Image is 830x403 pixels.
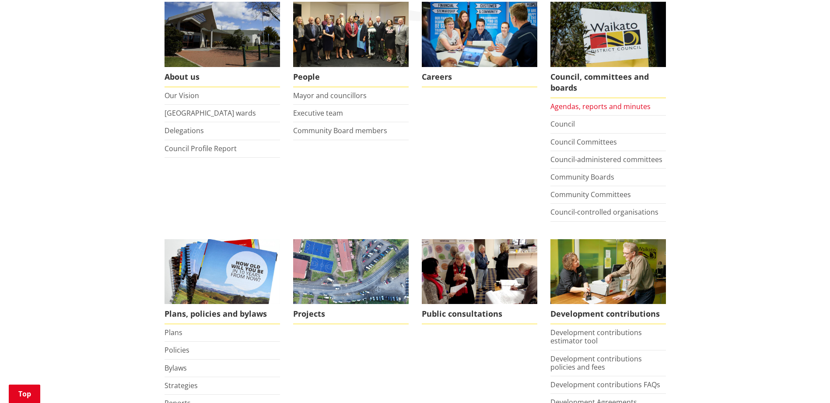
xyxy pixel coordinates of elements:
[550,137,617,147] a: Council Committees
[422,239,537,304] img: public-consultations
[165,381,198,390] a: Strategies
[293,91,367,100] a: Mayor and councillors
[422,2,537,87] a: Careers
[550,102,651,111] a: Agendas, reports and minutes
[293,2,409,67] img: 2022 Council
[293,304,409,324] span: Projects
[165,91,199,100] a: Our Vision
[550,239,666,304] img: Fees
[165,304,280,324] span: Plans, policies and bylaws
[293,239,409,304] img: DJI_0336
[165,67,280,87] span: About us
[293,126,387,135] a: Community Board members
[550,380,660,389] a: Development contributions FAQs
[790,366,821,398] iframe: Messenger Launcher
[422,239,537,325] a: public-consultations Public consultations
[165,126,204,135] a: Delegations
[293,2,409,87] a: 2022 Council People
[550,2,666,67] img: Waikato-District-Council-sign
[293,239,409,325] a: Projects
[550,172,614,182] a: Community Boards
[165,239,280,325] a: We produce a number of plans, policies and bylaws including the Long Term Plan Plans, policies an...
[550,155,662,164] a: Council-administered committees
[550,239,666,325] a: FInd out more about fees and fines here Development contributions
[550,119,575,129] a: Council
[293,108,343,118] a: Executive team
[550,304,666,324] span: Development contributions
[9,385,40,403] a: Top
[422,2,537,67] img: Office staff in meeting - Career page
[165,363,187,373] a: Bylaws
[165,328,182,337] a: Plans
[550,354,642,372] a: Development contributions policies and fees
[165,144,237,153] a: Council Profile Report
[165,345,189,355] a: Policies
[165,2,280,87] a: WDC Building 0015 About us
[550,67,666,98] span: Council, committees and boards
[165,108,256,118] a: [GEOGRAPHIC_DATA] wards
[550,190,631,199] a: Community Committees
[550,2,666,98] a: Waikato-District-Council-sign Council, committees and boards
[422,304,537,324] span: Public consultations
[550,328,642,346] a: Development contributions estimator tool
[165,239,280,304] img: Long Term Plan
[293,67,409,87] span: People
[165,2,280,67] img: WDC Building 0015
[422,67,537,87] span: Careers
[550,207,658,217] a: Council-controlled organisations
